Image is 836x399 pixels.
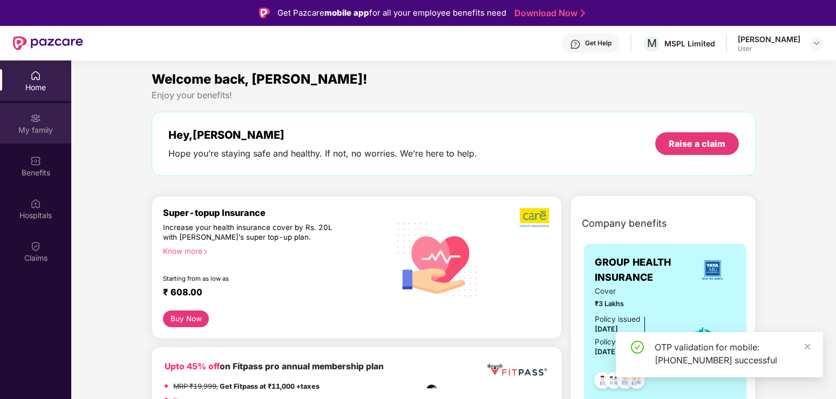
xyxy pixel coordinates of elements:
img: svg+xml;base64,PHN2ZyBpZD0iSG9tZSIgeG1sbnM9Imh0dHA6Ly93d3cudzMub3JnLzIwMDAvc3ZnIiB3aWR0aD0iMjAiIG... [30,70,41,81]
span: [DATE] [595,325,618,333]
img: svg+xml;base64,PHN2ZyB4bWxucz0iaHR0cDovL3d3dy53My5vcmcvMjAwMC9zdmciIHdpZHRoPSI0OC45MTUiIGhlaWdodD... [601,369,627,395]
div: Get Pazcare for all your employee benefits need [277,6,506,19]
img: svg+xml;base64,PHN2ZyB4bWxucz0iaHR0cDovL3d3dy53My5vcmcvMjAwMC9zdmciIHdpZHRoPSI0OC45NDMiIGhlaWdodD... [589,369,616,395]
span: GROUP HEALTH INSURANCE [595,255,689,286]
b: on Fitpass pro annual membership plan [165,361,384,371]
strong: Get Fitpass at ₹11,000 +taxes [220,382,320,390]
span: check-circle [631,341,644,354]
span: close [804,343,811,350]
img: Logo [259,8,270,18]
div: ₹ 608.00 [163,287,378,300]
img: svg+xml;base64,PHN2ZyB4bWxucz0iaHR0cDovL3d3dy53My5vcmcvMjAwMC9zdmciIHhtbG5zOnhsaW5rPSJodHRwOi8vd3... [389,209,486,308]
div: Hey, [PERSON_NAME] [168,129,477,141]
span: M [647,37,657,50]
div: Enjoy your benefits! [152,90,755,101]
strong: mobile app [324,8,369,18]
img: svg+xml;base64,PHN2ZyBpZD0iSGVscC0zMngzMiIgeG1sbnM9Imh0dHA6Ly93d3cudzMub3JnLzIwMDAvc3ZnIiB3aWR0aD... [570,39,581,50]
div: User [738,44,800,53]
img: svg+xml;base64,PHN2ZyB4bWxucz0iaHR0cDovL3d3dy53My5vcmcvMjAwMC9zdmciIHdpZHRoPSI0OC45NDMiIGhlaWdodD... [612,369,638,395]
span: Company benefits [582,216,667,231]
img: svg+xml;base64,PHN2ZyBpZD0iQ2xhaW0iIHhtbG5zPSJodHRwOi8vd3d3LnczLm9yZy8yMDAwL3N2ZyIgd2lkdGg9IjIwIi... [30,241,41,252]
img: svg+xml;base64,PHN2ZyBpZD0iQmVuZWZpdHMiIHhtbG5zPSJodHRwOi8vd3d3LnczLm9yZy8yMDAwL3N2ZyIgd2lkdGg9Ij... [30,155,41,166]
button: Buy Now [163,310,209,327]
div: Get Help [585,39,611,48]
div: MSPL Limited [664,38,715,49]
img: icon [685,324,721,360]
div: Raise a claim [669,138,725,150]
img: Stroke [581,8,585,19]
div: Hope you’re staying safe and healthy. If not, no worries. We’re here to help. [168,148,477,159]
img: fppp.png [485,360,549,380]
div: Increase your health insurance cover by Rs. 20L with [PERSON_NAME]’s super top-up plan. [163,223,343,242]
img: New Pazcare Logo [13,36,83,50]
del: MRP ₹19,999, [173,382,218,390]
img: insurerLogo [698,255,727,285]
b: Upto 45% off [165,361,220,371]
span: ₹3 Lakhs [595,299,670,309]
span: Cover [595,286,670,297]
img: svg+xml;base64,PHN2ZyBpZD0iRHJvcGRvd24tMzJ4MzIiIHhtbG5zPSJodHRwOi8vd3d3LnczLm9yZy8yMDAwL3N2ZyIgd2... [812,39,821,48]
span: right [202,249,208,255]
img: b5dec4f62d2307b9de63beb79f102df3.png [520,207,550,228]
span: [DATE] [595,348,618,356]
div: [PERSON_NAME] [738,34,800,44]
a: Download Now [514,8,582,19]
img: svg+xml;base64,PHN2ZyBpZD0iSG9zcGl0YWxzIiB4bWxucz0iaHR0cDovL3d3dy53My5vcmcvMjAwMC9zdmciIHdpZHRoPS... [30,198,41,209]
div: Policy issued [595,314,640,325]
div: Starting from as low as [163,275,343,282]
img: svg+xml;base64,PHN2ZyB3aWR0aD0iMjAiIGhlaWdodD0iMjAiIHZpZXdCb3g9IjAgMCAyMCAyMCIgZmlsbD0ibm9uZSIgeG... [30,113,41,124]
div: Know more [163,247,383,254]
div: Super-topup Insurance [163,207,389,218]
div: OTP validation for mobile: [PHONE_NUMBER] successful [655,341,810,367]
span: Welcome back, [PERSON_NAME]! [152,71,368,87]
div: Policy Expiry [595,336,639,348]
